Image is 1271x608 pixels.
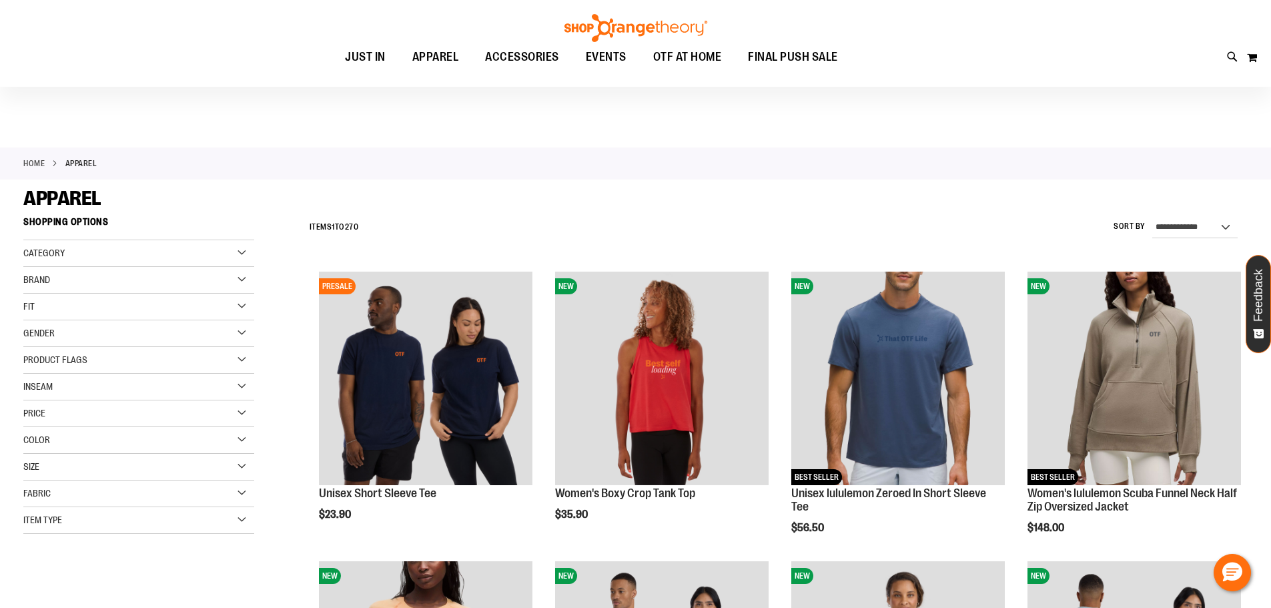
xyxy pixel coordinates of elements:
div: product [548,265,775,555]
span: 1 [332,222,335,232]
span: APPAREL [23,187,101,210]
span: NEW [555,278,577,294]
span: NEW [555,568,577,584]
a: Women's lululemon Scuba Funnel Neck Half Zip Oversized Jacket [1027,487,1237,513]
span: $56.50 [791,522,826,534]
a: Unisex lululemon Zeroed In Short Sleeve TeeNEWBEST SELLER [791,272,1005,487]
span: OTF AT HOME [653,42,722,72]
span: NEW [1027,278,1049,294]
span: Gender [23,328,55,338]
span: Fabric [23,488,51,499]
span: Size [23,461,39,472]
span: NEW [791,568,813,584]
span: Feedback [1252,269,1265,322]
span: APPAREL [412,42,459,72]
a: Image of Unisex Short Sleeve TeePRESALE [319,272,532,487]
span: Brand [23,274,50,285]
img: Image of Unisex Short Sleeve Tee [319,272,532,485]
a: ACCESSORIES [472,42,572,73]
span: $148.00 [1027,522,1066,534]
span: ACCESSORIES [485,42,559,72]
span: NEW [319,568,341,584]
span: FINAL PUSH SALE [748,42,838,72]
span: EVENTS [586,42,626,72]
div: product [785,265,1011,567]
h2: Items to [310,217,359,238]
span: Category [23,248,65,258]
span: 270 [345,222,359,232]
a: JUST IN [332,42,399,73]
a: Home [23,158,45,170]
span: $23.90 [319,509,353,521]
span: Color [23,434,50,445]
button: Hello, have a question? Let’s chat. [1214,554,1251,591]
span: Fit [23,301,35,312]
strong: Shopping Options [23,210,254,240]
a: EVENTS [572,42,640,73]
span: NEW [791,278,813,294]
a: Women's lululemon Scuba Funnel Neck Half Zip Oversized JacketNEWBEST SELLER [1027,272,1241,487]
img: Image of Womens Boxy Crop Tank [555,272,769,485]
span: BEST SELLER [1027,469,1078,485]
span: JUST IN [345,42,386,72]
button: Feedback - Show survey [1246,255,1271,353]
strong: APPAREL [65,158,97,170]
span: PRESALE [319,278,356,294]
span: Price [23,408,45,418]
a: OTF AT HOME [640,42,735,73]
a: Unisex lululemon Zeroed In Short Sleeve Tee [791,487,986,513]
label: Sort By [1114,221,1146,232]
a: FINAL PUSH SALE [735,42,851,73]
a: Unisex Short Sleeve Tee [319,487,436,500]
div: product [312,265,539,555]
span: Product Flags [23,354,87,365]
span: BEST SELLER [791,469,842,485]
span: Item Type [23,515,62,525]
span: $35.90 [555,509,590,521]
div: product [1021,265,1248,567]
img: Women's lululemon Scuba Funnel Neck Half Zip Oversized Jacket [1027,272,1241,485]
a: Image of Womens Boxy Crop TankNEW [555,272,769,487]
img: Unisex lululemon Zeroed In Short Sleeve Tee [791,272,1005,485]
span: NEW [1027,568,1049,584]
a: APPAREL [399,42,472,72]
span: Inseam [23,381,53,392]
a: Women's Boxy Crop Tank Top [555,487,695,500]
img: Shop Orangetheory [562,14,709,42]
